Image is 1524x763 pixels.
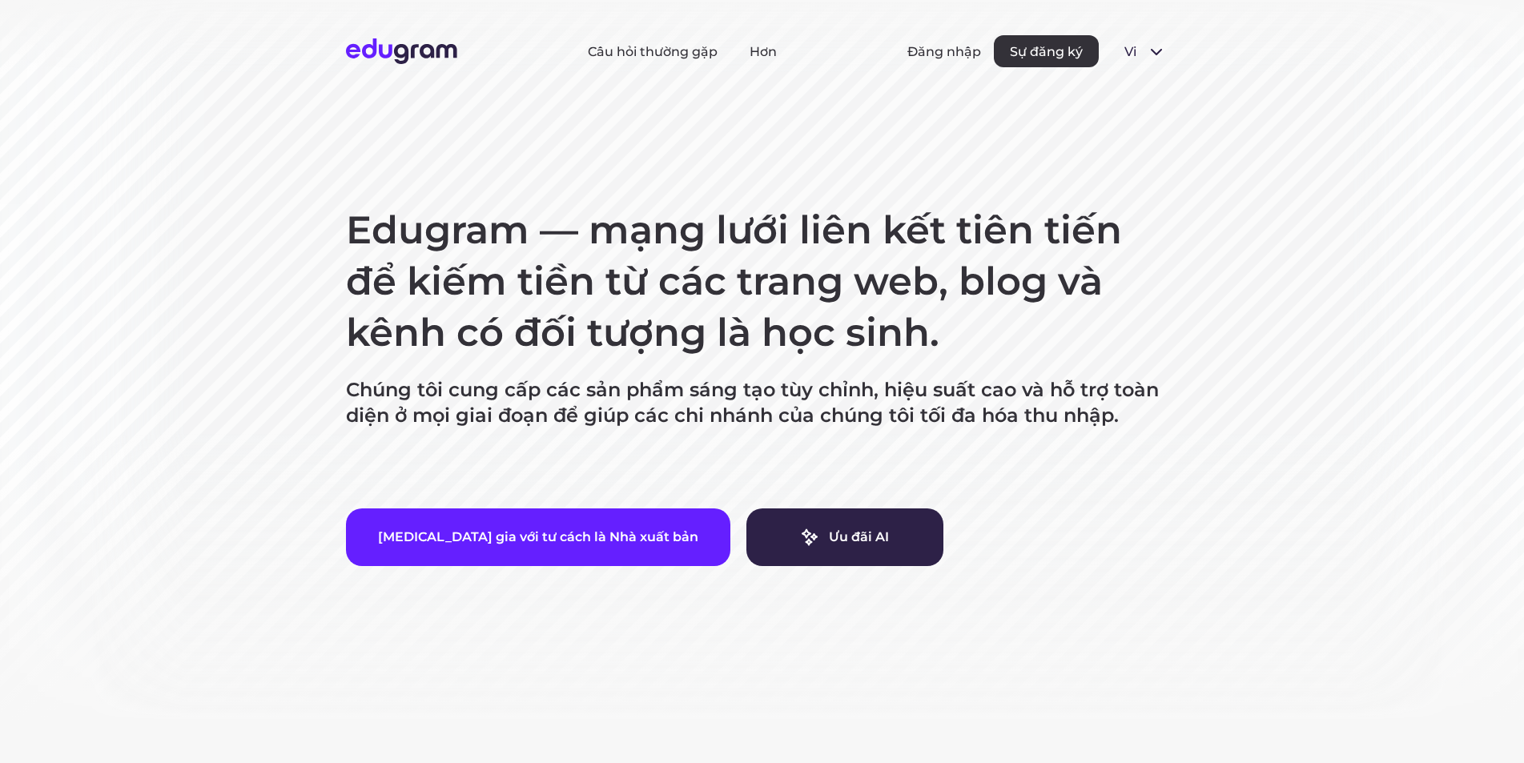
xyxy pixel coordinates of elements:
[346,38,457,64] img: Logo Edugram
[588,44,718,59] a: Câu hỏi thường gặp
[1010,44,1083,59] font: Sự đăng ký
[1112,35,1179,67] button: vi
[346,508,730,566] button: [MEDICAL_DATA] gia với tư cách là Nhà xuất bản
[346,207,1122,355] font: Edugram — mạng lưới liên kết tiên tiến để kiếm tiền từ các trang web, blog và kênh có đối tượng l...
[750,44,777,59] a: Hơn
[346,378,1159,427] font: Chúng tôi cung cấp các sản phẩm sáng tạo tùy chỉnh, hiệu suất cao và hỗ trợ toàn diện ở mọi giai ...
[746,508,943,566] a: Ưu đãi AI
[829,529,889,544] font: Ưu đãi AI
[907,44,981,59] button: Đăng nhập
[994,35,1099,67] button: Sự đăng ký
[378,529,698,544] font: [MEDICAL_DATA] gia với tư cách là Nhà xuất bản
[1124,44,1136,59] font: vi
